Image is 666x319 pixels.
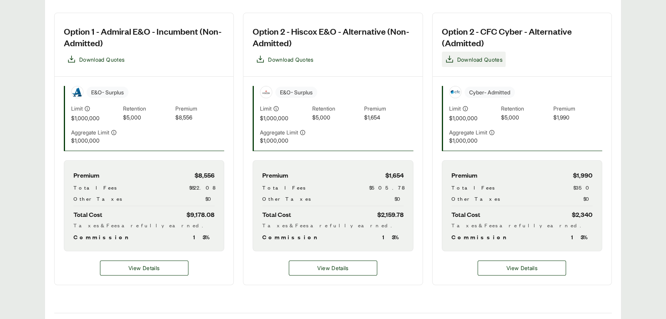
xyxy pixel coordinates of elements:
div: Taxes & Fees are fully earned. [73,221,215,229]
button: Download Quotes [253,52,316,67]
span: $1,000,000 [71,114,120,122]
span: Other Taxes [73,195,122,203]
span: Total Cost [73,209,102,220]
span: Total Cost [262,209,291,220]
span: $1,990 [553,113,602,122]
span: $5,000 [501,113,550,122]
button: Download Quotes [442,52,506,67]
span: Total Fees [262,183,305,191]
span: E&O - Surplus [87,87,128,98]
span: $505.78 [369,183,404,191]
span: Retention [123,104,172,113]
span: Commission [262,232,321,242]
span: $350 [573,183,593,191]
span: Download Quotes [79,55,125,64]
h3: Option 2 - Hiscox E&O - Alternative (Non-Admitted) [253,25,413,49]
span: Commission [451,232,510,242]
span: $1,654 [364,113,413,122]
span: Aggregate Limit [449,128,487,136]
span: Limit [449,104,461,112]
span: View Details [128,264,160,272]
span: 13 % [571,232,593,242]
span: Retention [312,104,361,113]
h3: Option 2 - CFC Cyber - Alternative (Admitted) [442,25,602,49]
span: $8,556 [195,170,215,180]
span: Other Taxes [451,195,500,203]
button: Download Quotes [64,52,128,67]
a: Option 2 - Hiscox E&O - Alternative (Non-Admitted) details [289,260,377,275]
div: Taxes & Fees are fully earned. [262,221,403,229]
span: $0 [583,195,593,203]
span: 13 % [382,232,404,242]
a: Option 2 - CFC Cyber - Alternative (Admitted) details [478,260,566,275]
span: $1,990 [573,170,593,180]
span: $2,340 [572,209,593,220]
span: Premium [73,170,99,180]
a: Option 1 - Admiral E&O - Incumbent (Non-Admitted) details [100,260,188,275]
span: Premium [262,170,288,180]
span: $1,000,000 [260,136,309,144]
button: View Details [100,260,188,275]
span: Aggregate Limit [71,128,109,136]
span: Download Quotes [457,55,503,64]
span: $1,000,000 [71,136,120,144]
span: $0 [395,195,404,203]
img: Hiscox [260,86,272,98]
span: $1,000,000 [260,114,309,122]
span: $1,000,000 [449,114,498,122]
span: View Details [317,264,348,272]
span: 13 % [193,232,215,242]
span: $1,000,000 [449,136,498,144]
span: $8,556 [175,113,224,122]
span: Aggregate Limit [260,128,298,136]
span: Retention [501,104,550,113]
span: Other Taxes [262,195,311,203]
button: View Details [289,260,377,275]
img: CFC [450,86,461,98]
span: Total Fees [451,183,495,191]
span: $622.08 [189,183,215,191]
span: Cyber - Admitted [465,87,515,98]
span: Limit [260,104,271,112]
span: Premium [175,104,224,113]
span: View Details [506,264,538,272]
span: $9,178.08 [186,209,215,220]
span: $0 [205,195,215,203]
span: Download Quotes [268,55,313,64]
span: $5,000 [312,113,361,122]
span: $2,159.78 [377,209,404,220]
div: Taxes & Fees are fully earned. [451,221,593,229]
span: Total Fees [73,183,117,191]
span: $5,000 [123,113,172,122]
h3: Option 1 - Admiral E&O - Incumbent (Non-Admitted) [64,25,224,49]
span: Premium [553,104,602,113]
span: Premium [451,170,477,180]
span: Total Cost [451,209,480,220]
span: $1,654 [385,170,404,180]
span: Limit [71,104,83,112]
span: Commission [73,232,132,242]
span: E&O - Surplus [275,87,317,98]
img: Admiral [72,86,83,98]
span: Premium [364,104,413,113]
button: View Details [478,260,566,275]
